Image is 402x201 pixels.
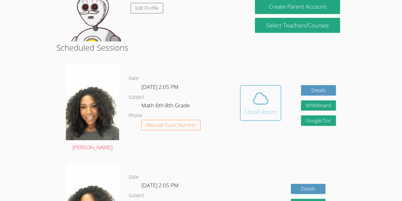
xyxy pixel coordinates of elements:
a: Details [291,184,326,194]
a: Select Teachers/Courses [255,18,340,33]
div: Cloud Room [244,107,277,116]
button: Request Tutor Number [141,120,201,130]
span: Request Tutor Number [146,123,196,127]
dt: Phone [129,112,142,120]
button: Cloud Room [240,85,281,121]
a: [PERSON_NAME] [66,63,119,152]
button: Whiteboard [301,100,336,111]
a: Edit Profile [131,3,163,13]
span: [DATE] 2:05 PM [141,182,179,189]
a: Details [301,85,336,96]
dt: Subject [129,192,144,200]
img: avatar.png [66,63,119,140]
dt: Subject [129,93,144,101]
dt: Date [129,75,139,83]
dt: Date [129,173,139,181]
span: [DATE] 2:05 PM [141,83,179,90]
a: Google Doc [301,115,336,126]
dd: Math 6th-8th Grade [141,101,191,112]
h2: Scheduled Sessions [56,41,346,54]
